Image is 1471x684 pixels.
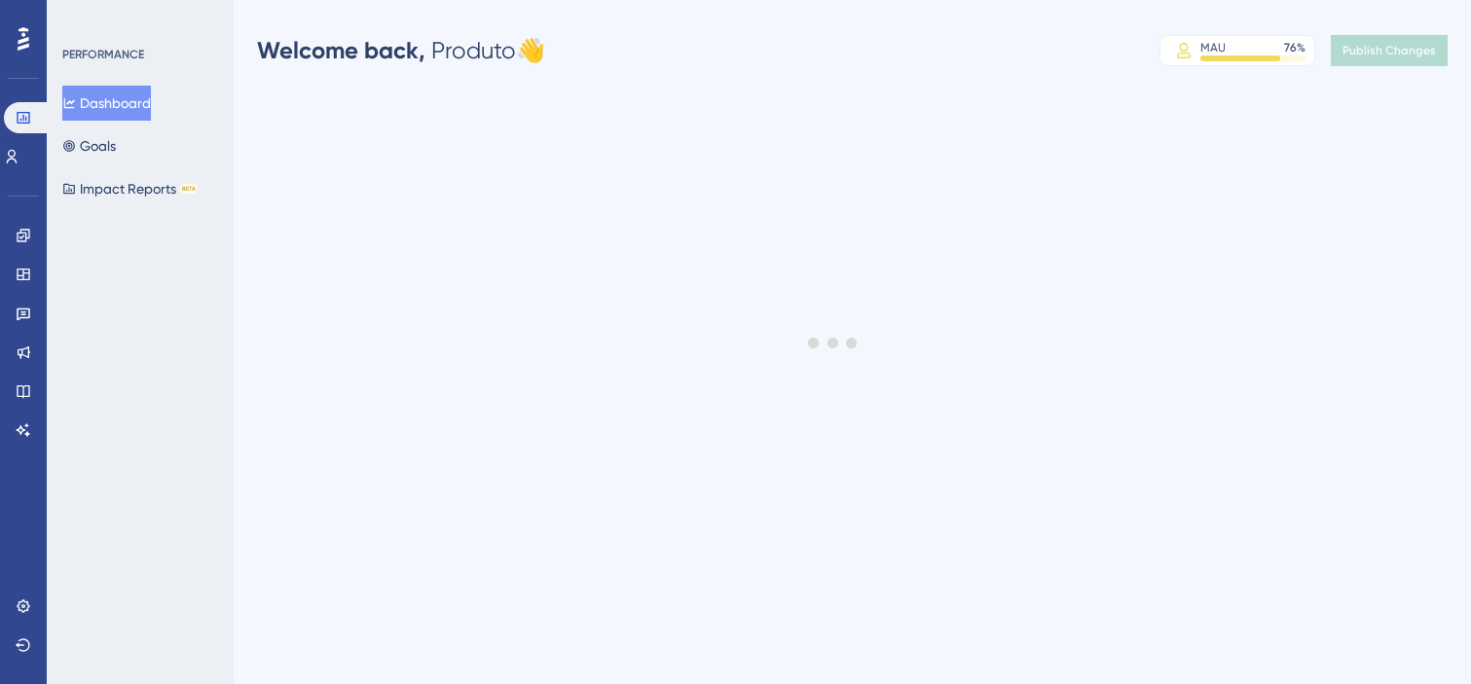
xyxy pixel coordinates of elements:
button: Goals [62,128,116,163]
button: Dashboard [62,86,151,121]
div: 76 % [1284,40,1306,55]
button: Publish Changes [1331,35,1448,66]
div: PERFORMANCE [62,47,144,62]
button: Impact ReportsBETA [62,171,198,206]
div: BETA [180,184,198,194]
div: Produto 👋 [257,35,545,66]
div: MAU [1200,40,1226,55]
span: Welcome back, [257,36,425,64]
span: Publish Changes [1342,43,1436,58]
